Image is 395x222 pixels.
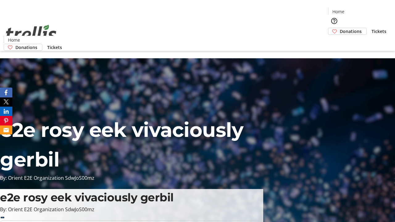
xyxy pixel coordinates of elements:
button: Help [328,15,340,27]
span: Tickets [47,44,62,51]
span: Donations [340,28,362,35]
button: Cart [328,35,340,47]
span: Donations [15,44,37,51]
span: Home [332,8,344,15]
a: Tickets [42,44,67,51]
span: Home [8,37,20,43]
span: Tickets [372,28,386,35]
a: Donations [328,28,367,35]
a: Home [328,8,348,15]
a: Donations [4,44,42,51]
img: Orient E2E Organization SdwJoS00mz's Logo [4,18,59,49]
a: Home [4,37,24,43]
a: Tickets [367,28,391,35]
